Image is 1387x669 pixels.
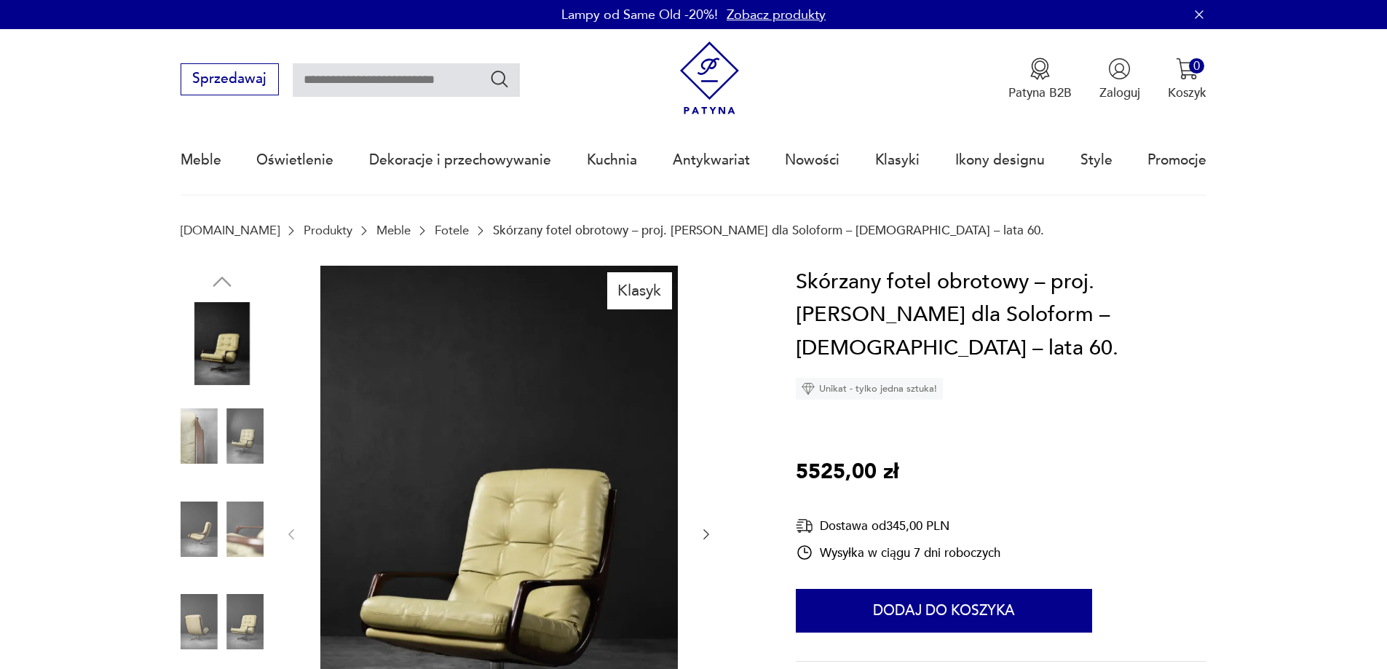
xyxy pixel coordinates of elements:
[181,488,264,571] img: Zdjęcie produktu Skórzany fotel obrotowy – proj. Eugen Schmidt dla Soloform – Niemcy – lata 60.
[802,382,815,395] img: Ikona diamentu
[1029,58,1051,80] img: Ikona medalu
[1147,127,1206,194] a: Promocje
[796,589,1092,633] button: Dodaj do koszyka
[181,223,280,237] a: [DOMAIN_NAME]
[181,127,221,194] a: Meble
[607,272,672,309] div: Klasyk
[1176,58,1198,80] img: Ikona koszyka
[1080,127,1113,194] a: Style
[796,378,943,400] div: Unikat - tylko jedna sztuka!
[1168,84,1206,101] p: Koszyk
[955,127,1045,194] a: Ikony designu
[796,517,813,535] img: Ikona dostawy
[489,68,510,90] button: Szukaj
[1108,58,1131,80] img: Ikonka użytkownika
[1099,84,1140,101] p: Zaloguj
[181,302,264,385] img: Zdjęcie produktu Skórzany fotel obrotowy – proj. Eugen Schmidt dla Soloform – Niemcy – lata 60.
[796,544,1000,561] div: Wysyłka w ciągu 7 dni roboczych
[369,127,551,194] a: Dekoracje i przechowywanie
[727,6,826,24] a: Zobacz produkty
[785,127,839,194] a: Nowości
[796,517,1000,535] div: Dostawa od 345,00 PLN
[1168,58,1206,101] button: 0Koszyk
[673,127,750,194] a: Antykwariat
[493,223,1044,237] p: Skórzany fotel obrotowy – proj. [PERSON_NAME] dla Soloform – [DEMOGRAPHIC_DATA] – lata 60.
[376,223,411,237] a: Meble
[181,63,279,95] button: Sprzedawaj
[561,6,718,24] p: Lampy od Same Old -20%!
[181,74,279,86] a: Sprzedawaj
[256,127,333,194] a: Oświetlenie
[435,223,469,237] a: Fotele
[796,266,1206,365] h1: Skórzany fotel obrotowy – proj. [PERSON_NAME] dla Soloform – [DEMOGRAPHIC_DATA] – lata 60.
[875,127,920,194] a: Klasyki
[181,395,264,478] img: Zdjęcie produktu Skórzany fotel obrotowy – proj. Eugen Schmidt dla Soloform – Niemcy – lata 60.
[1008,58,1072,101] button: Patyna B2B
[1008,58,1072,101] a: Ikona medaluPatyna B2B
[304,223,352,237] a: Produkty
[796,456,898,489] p: 5525,00 zł
[1189,58,1204,74] div: 0
[587,127,637,194] a: Kuchnia
[1099,58,1140,101] button: Zaloguj
[673,41,746,115] img: Patyna - sklep z meblami i dekoracjami vintage
[1008,84,1072,101] p: Patyna B2B
[181,580,264,663] img: Zdjęcie produktu Skórzany fotel obrotowy – proj. Eugen Schmidt dla Soloform – Niemcy – lata 60.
